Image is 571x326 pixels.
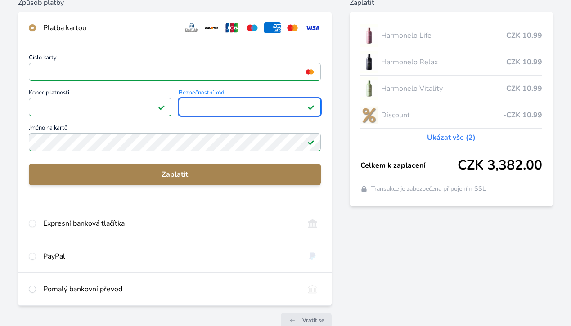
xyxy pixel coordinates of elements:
img: bankTransfer_IBAN.svg [304,284,321,295]
img: maestro.svg [244,22,261,33]
span: Harmonelo Vitality [381,83,506,94]
iframe: Iframe pro číslo karty [33,66,317,78]
span: Zaplatit [36,169,314,180]
iframe: Iframe pro datum vypršení platnosti [33,101,167,113]
span: Číslo karty [29,55,321,63]
button: Zaplatit [29,164,321,185]
img: Platné pole [307,103,315,111]
div: Platba kartou [43,22,176,33]
img: onlineBanking_CZ.svg [304,218,321,229]
span: Konec platnosti [29,90,171,98]
img: discount-lo.png [360,104,378,126]
input: Jméno na kartěPlatné pole [29,133,321,151]
span: CZK 10.99 [506,30,542,41]
span: CZK 10.99 [506,83,542,94]
span: CZK 3,382.00 [458,157,542,174]
img: visa.svg [304,22,321,33]
span: Celkem k zaplacení [360,160,458,171]
img: jcb.svg [224,22,240,33]
span: Transakce je zabezpečena připojením SSL [371,184,486,193]
div: PayPal [43,251,297,262]
img: discover.svg [203,22,220,33]
span: CZK 10.99 [506,57,542,67]
img: CLEAN_RELAX_se_stinem_x-lo.jpg [360,51,378,73]
span: Harmonelo Life [381,30,506,41]
img: diners.svg [183,22,200,33]
span: Discount [381,110,503,121]
span: -CZK 10.99 [503,110,542,121]
a: Ukázat vše (2) [427,132,476,143]
span: Jméno na kartě [29,125,321,133]
iframe: Iframe pro bezpečnostní kód [183,101,317,113]
img: CLEAN_VITALITY_se_stinem_x-lo.jpg [360,77,378,100]
span: Bezpečnostní kód [179,90,321,98]
img: paypal.svg [304,251,321,262]
img: mc.svg [284,22,301,33]
img: amex.svg [264,22,281,33]
img: CLEAN_LIFE_se_stinem_x-lo.jpg [360,24,378,47]
img: mc [304,68,316,76]
img: Platné pole [158,103,165,111]
span: Harmonelo Relax [381,57,506,67]
div: Expresní banková tlačítka [43,218,297,229]
div: Pomalý bankovní převod [43,284,297,295]
img: Platné pole [307,138,315,146]
span: Vrátit se [302,317,324,324]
